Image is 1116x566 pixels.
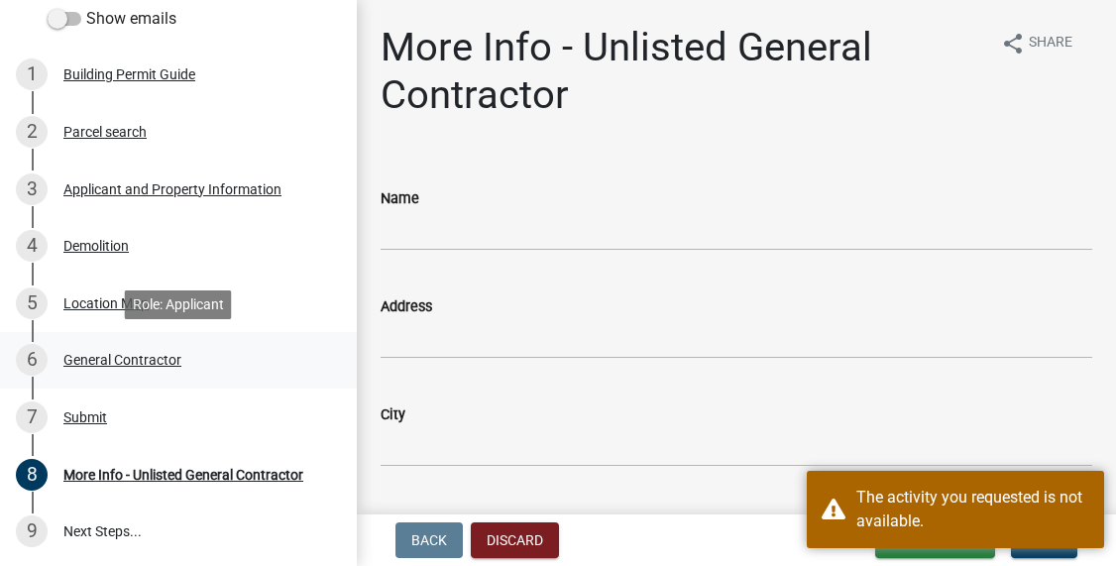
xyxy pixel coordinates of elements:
[1001,32,1025,56] i: share
[63,410,107,424] div: Submit
[63,182,281,196] div: Applicant and Property Information
[63,239,129,253] div: Demolition
[16,58,48,90] div: 1
[381,24,985,119] h1: More Info - Unlisted General Contractor
[395,522,463,558] button: Back
[16,459,48,491] div: 8
[63,468,303,482] div: More Info - Unlisted General Contractor
[63,67,195,81] div: Building Permit Guide
[63,125,147,139] div: Parcel search
[63,296,149,310] div: Location Map
[985,24,1088,62] button: shareShare
[16,515,48,547] div: 9
[381,192,419,206] label: Name
[471,522,559,558] button: Discard
[16,344,48,376] div: 6
[381,408,405,422] label: City
[16,401,48,433] div: 7
[63,353,181,367] div: General Contractor
[16,173,48,205] div: 3
[381,300,432,314] label: Address
[411,532,447,548] span: Back
[16,116,48,148] div: 2
[16,287,48,319] div: 5
[125,290,232,319] div: Role: Applicant
[856,486,1089,533] div: The activity you requested is not available.
[48,7,176,31] label: Show emails
[1029,32,1072,56] span: Share
[16,230,48,262] div: 4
